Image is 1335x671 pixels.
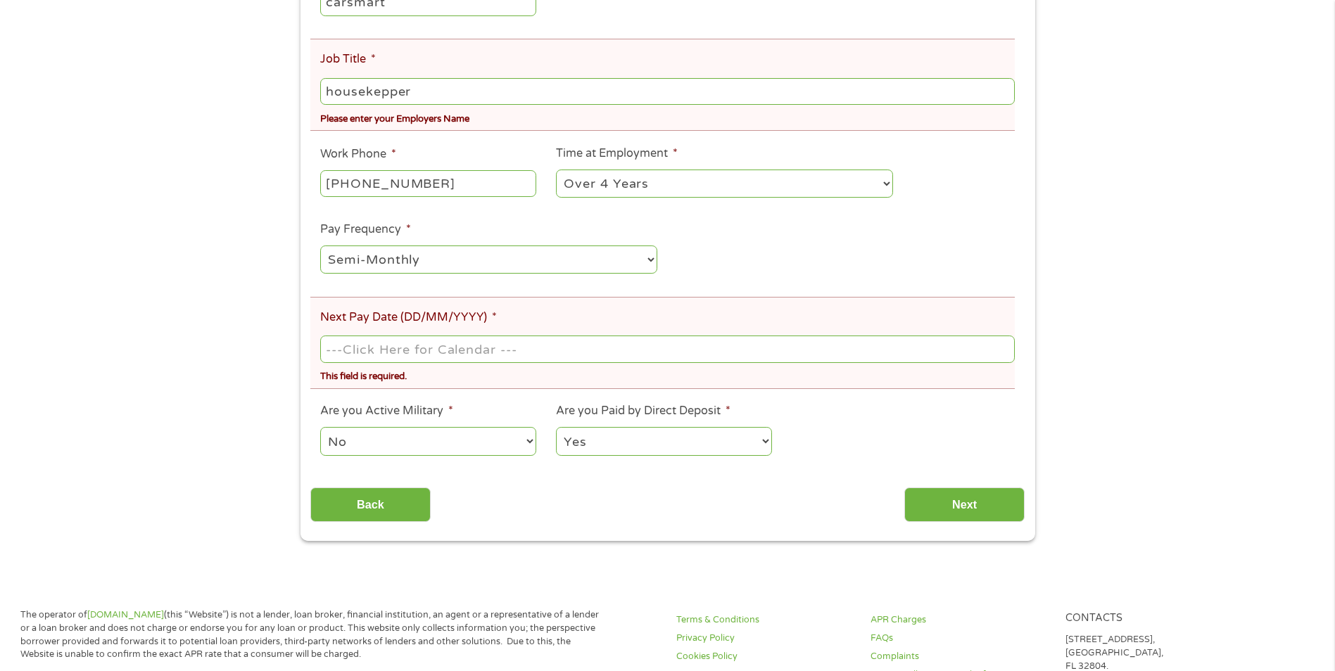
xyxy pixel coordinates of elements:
[320,147,396,162] label: Work Phone
[320,78,1014,105] input: Cashier
[676,632,854,645] a: Privacy Policy
[320,170,536,197] input: (231) 754-4010
[320,310,497,325] label: Next Pay Date (DD/MM/YYYY)
[320,335,1014,362] input: ---Click Here for Calendar ---
[871,632,1048,645] a: FAQs
[904,487,1025,522] input: Next
[320,52,376,67] label: Job Title
[320,108,1014,127] div: Please enter your Employers Name
[310,487,431,522] input: Back
[676,650,854,663] a: Cookies Policy
[676,613,854,627] a: Terms & Conditions
[20,608,605,662] p: The operator of (this “Website”) is not a lender, loan broker, financial institution, an agent or...
[871,613,1048,627] a: APR Charges
[320,365,1014,384] div: This field is required.
[556,404,730,418] label: Are you Paid by Direct Deposit
[320,404,453,418] label: Are you Active Military
[320,222,411,237] label: Pay Frequency
[1065,612,1243,625] h4: Contacts
[87,609,164,620] a: [DOMAIN_NAME]
[556,146,678,161] label: Time at Employment
[871,650,1048,663] a: Complaints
